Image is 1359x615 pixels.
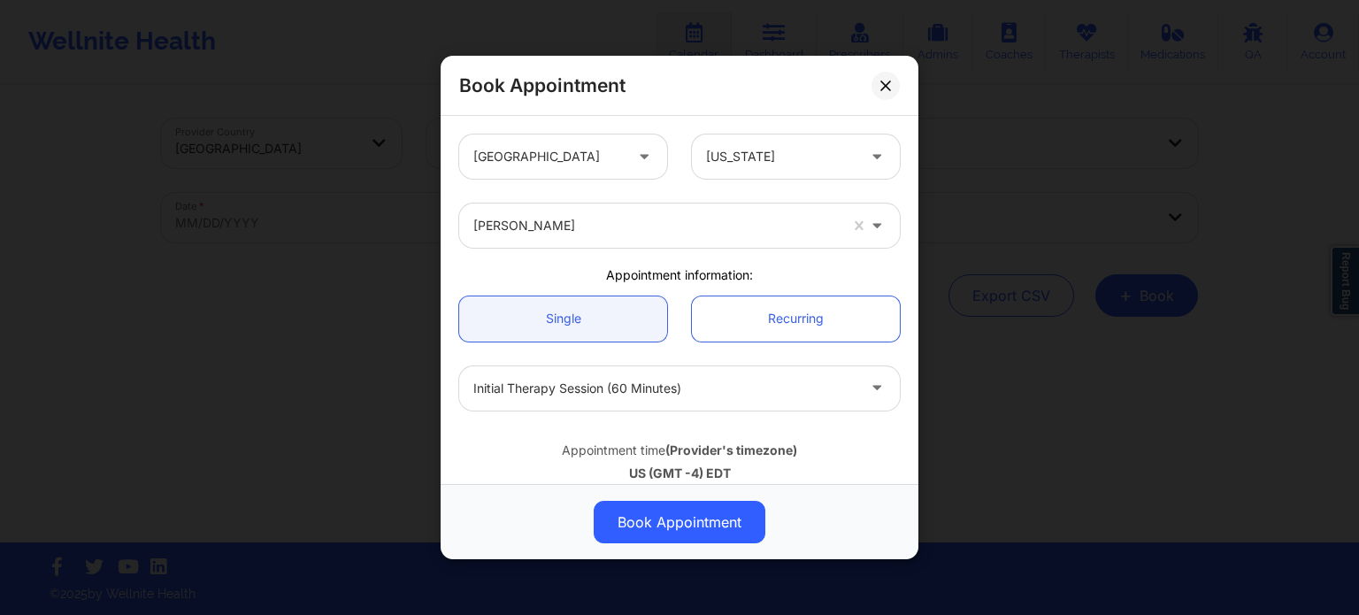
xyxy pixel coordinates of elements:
[473,135,623,179] div: [GEOGRAPHIC_DATA]
[594,501,765,543] button: Book Appointment
[459,442,900,459] div: Appointment time
[692,296,900,342] a: Recurring
[459,296,667,342] a: Single
[459,465,900,482] div: US (GMT -4) EDT
[665,442,797,457] b: (Provider's timezone)
[447,266,912,284] div: Appointment information:
[473,204,838,248] div: [PERSON_NAME]
[706,135,856,179] div: [US_STATE]
[473,366,856,411] div: Initial Therapy Session (60 minutes)
[459,73,626,97] h2: Book Appointment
